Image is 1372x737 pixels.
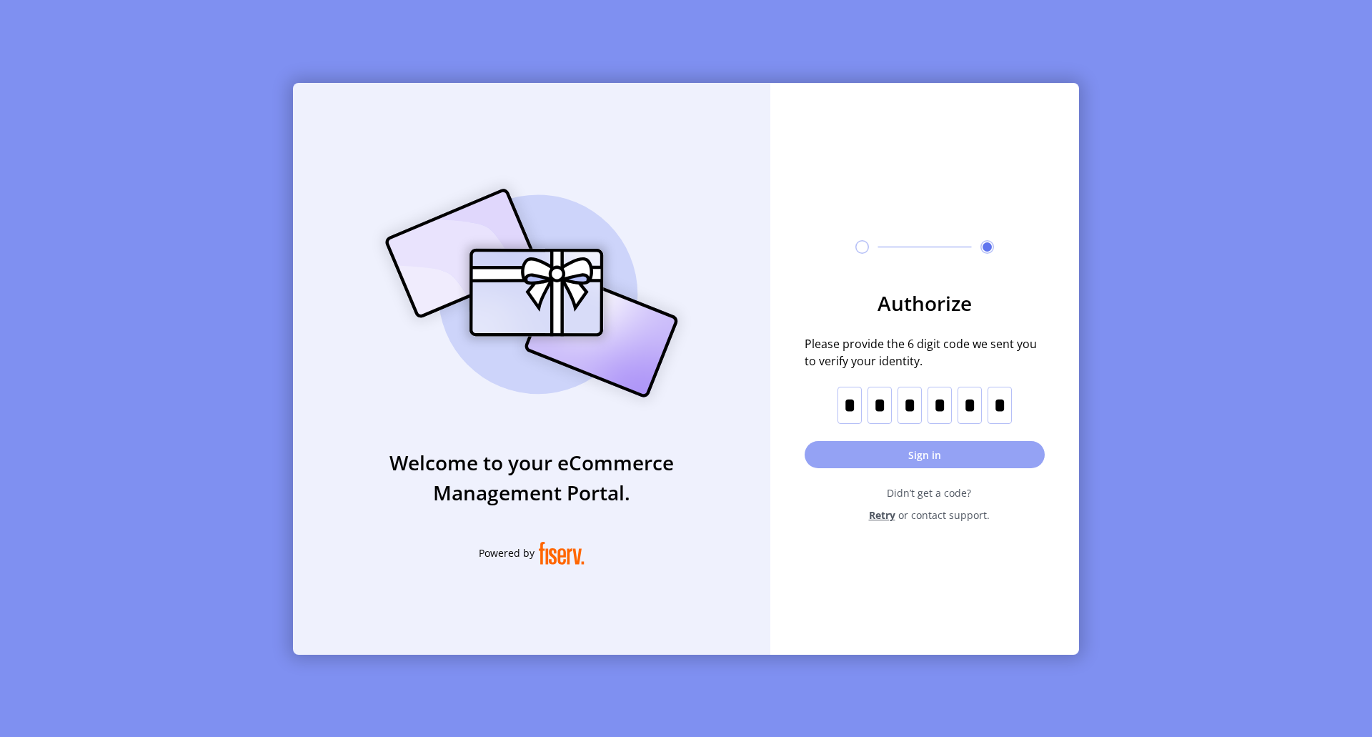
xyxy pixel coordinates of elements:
h3: Welcome to your eCommerce Management Portal. [293,447,770,508]
button: Sign in [805,441,1045,468]
span: or contact support. [898,508,990,523]
h3: Authorize [805,288,1045,318]
img: card_Illustration.svg [364,173,700,413]
span: Please provide the 6 digit code we sent you to verify your identity. [805,335,1045,370]
span: Didn’t get a code? [813,485,1045,500]
span: Retry [869,508,895,523]
span: Powered by [479,545,535,560]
